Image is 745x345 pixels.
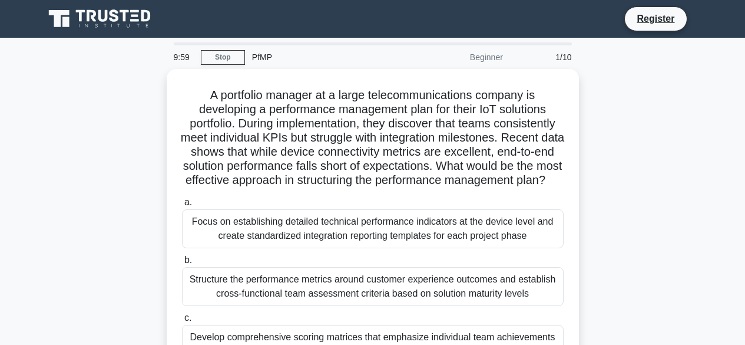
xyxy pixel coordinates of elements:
[182,209,564,248] div: Focus on establishing detailed technical performance indicators at the device level and create st...
[630,11,681,26] a: Register
[184,313,191,323] span: c.
[407,45,510,69] div: Beginner
[510,45,579,69] div: 1/10
[184,255,192,265] span: b.
[182,267,564,306] div: Structure the performance metrics around customer experience outcomes and establish cross-functio...
[184,197,192,207] span: a.
[181,88,565,188] h5: A portfolio manager at a large telecommunications company is developing a performance management ...
[245,45,407,69] div: PfMP
[167,45,201,69] div: 9:59
[201,50,245,65] a: Stop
